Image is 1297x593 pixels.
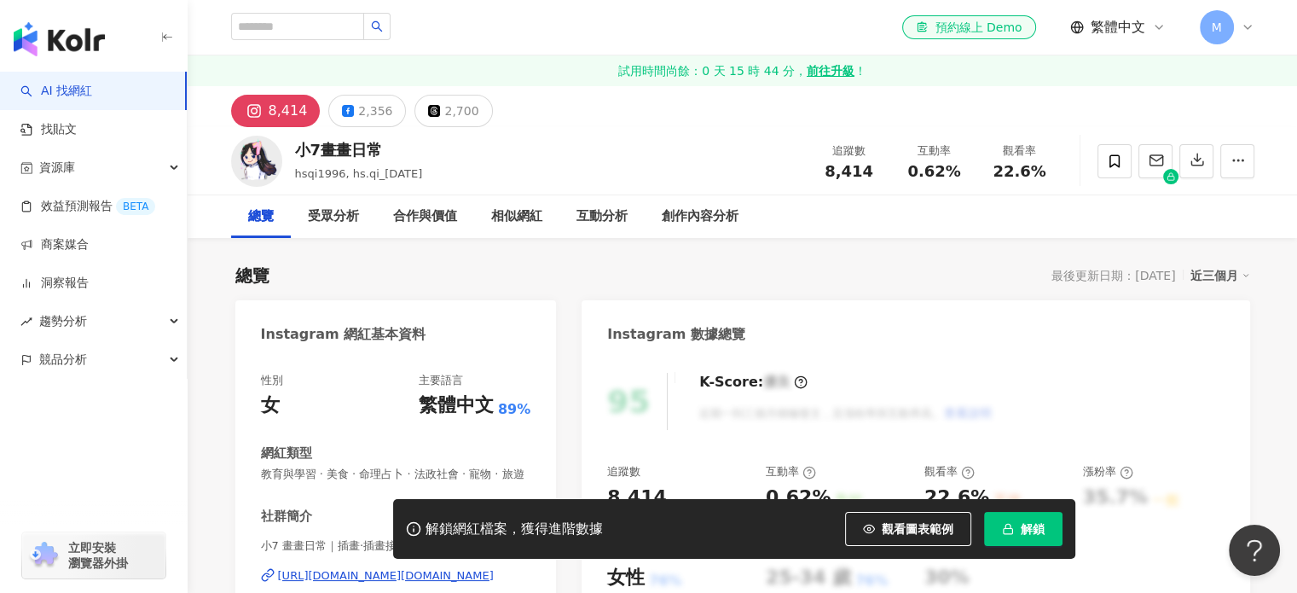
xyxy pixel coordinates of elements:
[924,464,975,480] div: 觀看率
[231,136,282,187] img: KOL Avatar
[14,22,105,56] img: logo
[1190,265,1250,287] div: 近三個月
[845,512,971,546] button: 觀看圖表範例
[1021,522,1045,536] span: 解鎖
[607,325,745,344] div: Instagram 數據總覽
[1051,269,1175,282] div: 最後更新日期：[DATE]
[662,206,738,227] div: 創作內容分析
[807,62,854,79] strong: 前往升級
[278,568,494,584] div: [URL][DOMAIN_NAME][DOMAIN_NAME]
[607,464,640,480] div: 追蹤數
[235,264,269,288] div: 總覽
[419,373,463,388] div: 主要語言
[984,512,1062,546] button: 解鎖
[444,99,478,123] div: 2,700
[902,142,967,160] div: 互動率
[766,464,816,480] div: 互動率
[261,373,283,388] div: 性別
[231,95,321,127] button: 8,414
[261,445,312,462] div: 網紅類型
[328,95,406,127] button: 2,356
[1091,18,1145,37] span: 繁體中文
[358,99,392,123] div: 2,356
[426,520,603,538] div: 解鎖網紅檔案，獲得進階數據
[22,532,165,578] a: chrome extension立即安裝 瀏覽器外掛
[39,302,87,340] span: 趨勢分析
[27,542,61,569] img: chrome extension
[20,275,89,292] a: 洞察報告
[261,325,426,344] div: Instagram 網紅基本資料
[916,19,1022,36] div: 預約線上 Demo
[1211,18,1221,37] span: M
[39,340,87,379] span: 競品分析
[498,400,530,419] span: 89%
[393,206,457,227] div: 合作與價值
[295,167,423,180] span: hsqi1996, hs.qi_[DATE]
[261,392,280,419] div: 女
[20,83,92,100] a: searchAI 找網紅
[766,485,831,511] div: 0.62%
[20,316,32,328] span: rise
[68,540,128,571] span: 立即安裝 瀏覽器外掛
[261,568,531,584] a: [URL][DOMAIN_NAME][DOMAIN_NAME]
[188,55,1297,86] a: 試用時間尚餘：0 天 15 時 44 分，前往升級！
[817,142,882,160] div: 追蹤數
[924,485,989,511] div: 22.6%
[20,121,77,138] a: 找貼文
[248,206,274,227] div: 總覽
[371,20,383,32] span: search
[825,162,873,180] span: 8,414
[607,485,667,511] div: 8,414
[20,236,89,253] a: 商案媒合
[907,163,960,180] span: 0.62%
[308,206,359,227] div: 受眾分析
[414,95,492,127] button: 2,700
[39,148,75,187] span: 資源庫
[882,522,953,536] span: 觀看圖表範例
[607,565,645,591] div: 女性
[987,142,1052,160] div: 觀看率
[993,163,1045,180] span: 22.6%
[269,99,308,123] div: 8,414
[261,467,531,482] span: 教育與學習 · 美食 · 命理占卜 · 法政社會 · 寵物 · 旅遊
[699,373,808,392] div: K-Score :
[576,206,628,227] div: 互動分析
[902,15,1035,39] a: 預約線上 Demo
[491,206,542,227] div: 相似網紅
[20,198,155,215] a: 效益預測報告BETA
[295,139,423,160] div: 小7畫畫日常
[1083,464,1133,480] div: 漲粉率
[419,392,494,419] div: 繁體中文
